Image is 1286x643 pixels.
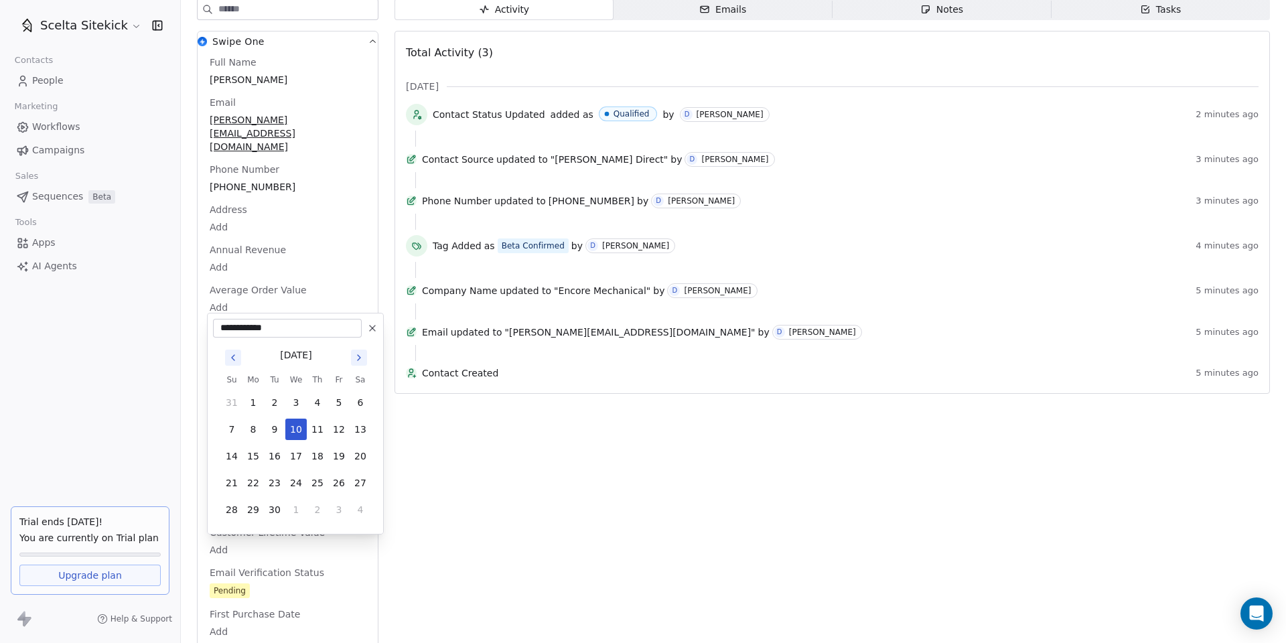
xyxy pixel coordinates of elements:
[307,419,328,440] button: 11
[221,472,242,494] button: 21
[328,445,350,467] button: 19
[307,472,328,494] button: 25
[242,419,264,440] button: 8
[307,499,328,520] button: 2
[285,472,307,494] button: 24
[307,373,328,386] th: Thursday
[264,392,285,413] button: 2
[242,392,264,413] button: 1
[221,445,242,467] button: 14
[280,348,311,362] div: [DATE]
[264,373,285,386] th: Tuesday
[350,419,371,440] button: 13
[242,472,264,494] button: 22
[328,472,350,494] button: 26
[221,392,242,413] button: 31
[264,445,285,467] button: 16
[285,392,307,413] button: 3
[350,499,371,520] button: 4
[328,419,350,440] button: 12
[350,348,368,367] button: Go to next month
[242,499,264,520] button: 29
[350,392,371,413] button: 6
[285,373,307,386] th: Wednesday
[242,445,264,467] button: 15
[350,472,371,494] button: 27
[350,373,371,386] th: Saturday
[221,373,242,386] th: Sunday
[264,499,285,520] button: 30
[350,445,371,467] button: 20
[307,392,328,413] button: 4
[328,499,350,520] button: 3
[328,373,350,386] th: Friday
[264,419,285,440] button: 9
[285,499,307,520] button: 1
[221,419,242,440] button: 7
[264,472,285,494] button: 23
[221,499,242,520] button: 28
[307,445,328,467] button: 18
[285,419,307,440] button: 10
[285,445,307,467] button: 17
[328,392,350,413] button: 5
[242,373,264,386] th: Monday
[224,348,242,367] button: Go to previous month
